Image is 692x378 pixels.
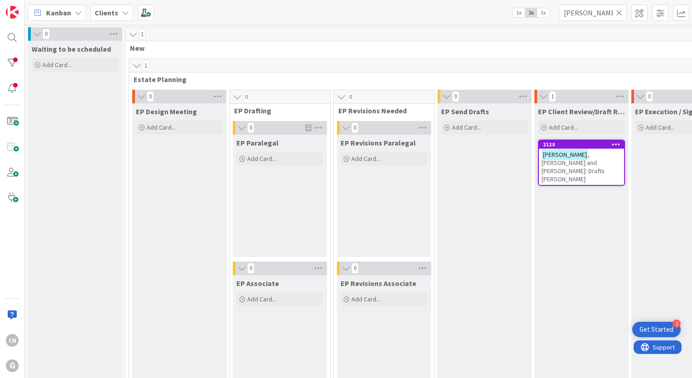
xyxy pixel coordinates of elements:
[136,107,197,116] span: EP Design Meeting
[6,334,19,347] div: CN
[247,295,276,303] span: Add Card...
[147,123,176,131] span: Add Card...
[247,155,276,163] span: Add Card...
[539,141,624,149] div: 2120
[632,322,681,337] div: Open Get Started checklist, remaining modules: 2
[139,29,146,40] span: 1
[338,106,423,115] span: EP Revisions Needed
[513,8,525,17] span: 1x
[341,279,416,288] span: EP Revisions Associate
[542,149,588,160] mark: [PERSON_NAME]
[6,359,19,372] div: G
[351,295,380,303] span: Add Card...
[43,61,72,69] span: Add Card...
[236,138,279,147] span: EP Paralegal
[452,123,481,131] span: Add Card...
[539,141,624,185] div: 2120[PERSON_NAME], [PERSON_NAME] and [PERSON_NAME]: Drafts [PERSON_NAME]
[559,5,627,21] input: Quick Filter...
[543,141,624,148] div: 2120
[247,263,255,274] span: 0
[347,92,354,102] span: 0
[351,263,359,274] span: 0
[351,155,380,163] span: Add Card...
[19,1,41,12] span: Support
[549,91,556,102] span: 1
[6,6,19,19] img: Visit kanbanzone.com
[46,7,71,18] span: Kanban
[538,107,625,116] span: EP Client Review/Draft Review Meeting
[236,279,279,288] span: EP Associate
[351,122,359,133] span: 0
[243,92,250,102] span: 0
[247,122,255,133] span: 0
[537,8,549,17] span: 3x
[646,123,675,131] span: Add Card...
[673,320,681,328] div: 2
[32,44,111,53] span: Waiting to be scheduled
[646,91,653,102] span: 0
[525,8,537,17] span: 2x
[441,107,489,116] span: EP Send Drafts
[549,123,578,131] span: Add Card...
[147,91,154,102] span: 0
[43,29,50,39] span: 0
[142,60,149,71] span: 1
[542,150,605,183] span: , [PERSON_NAME] and [PERSON_NAME]: Drafts [PERSON_NAME]
[234,106,319,115] span: EP Drafting
[452,91,459,102] span: 0
[95,8,118,17] b: Clients
[639,325,673,334] div: Get Started
[341,138,416,147] span: EP Revisions Paralegal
